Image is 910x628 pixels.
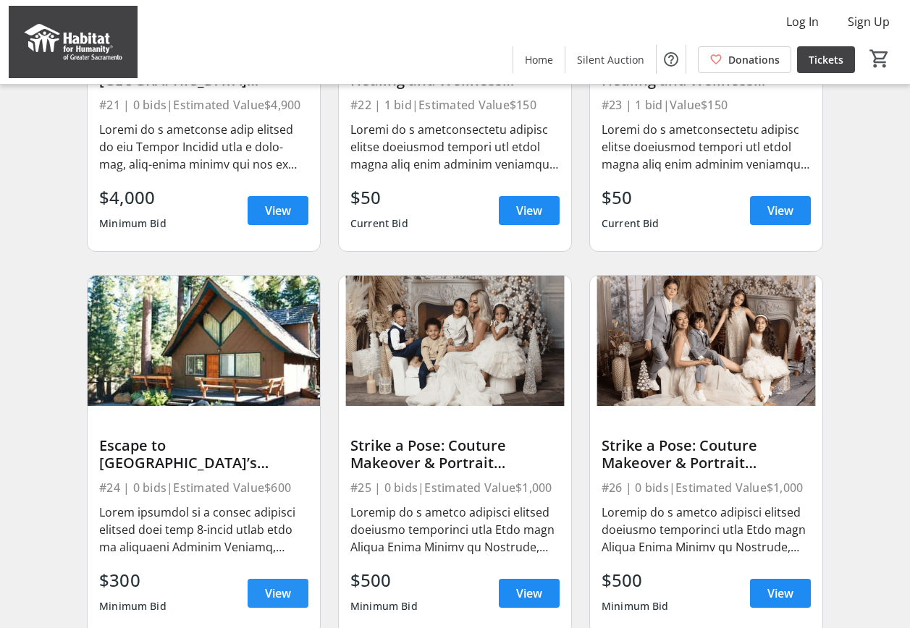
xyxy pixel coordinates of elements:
img: Habitat for Humanity of Greater Sacramento's Logo [9,6,138,78]
button: Cart [867,46,893,72]
div: #25 | 0 bids | Estimated Value $1,000 [350,478,560,498]
div: Strike a Pose: Couture Makeover & Portrait Experience in the Bay Area #1 [350,437,560,472]
div: Escape to [GEOGRAPHIC_DATA]’s Hidden Gem [99,437,308,472]
span: Tickets [809,52,843,67]
a: View [248,196,308,225]
div: Minimum Bid [99,211,167,237]
a: Tickets [797,46,855,73]
div: $4,000 [99,184,167,211]
div: #23 | 1 bid | Value $150 [602,95,811,115]
a: View [248,579,308,608]
span: Sign Up [848,13,890,30]
div: $50 [350,184,408,211]
div: Minimum Bid [350,593,418,619]
div: Loremip do s ametco adipisci elitsed doeiusmo temporinci utla Etdo magn Aliqua Enima Minimv qu No... [350,504,560,556]
span: View [265,585,291,602]
button: Sign Up [836,10,901,33]
div: $500 [602,567,669,593]
a: Donations [698,46,791,73]
span: View [516,585,542,602]
button: Help [657,45,686,74]
span: View [767,585,793,602]
div: Strike a Pose: Couture Makeover & Portrait Experience in the Bay Area #2 [602,437,811,472]
a: View [499,196,560,225]
div: Current Bid [350,211,408,237]
div: Minimum Bid [602,593,669,619]
div: #21 | 0 bids | Estimated Value $4,900 [99,95,308,115]
img: Strike a Pose: Couture Makeover & Portrait Experience in the Bay Area #1 [339,276,571,407]
div: #22 | 1 bid | Estimated Value $150 [350,95,560,115]
div: Loremi do s ametconsectetu adipisc elitse doeiusmod tempori utl etdol magna aliq enim adminim ven... [350,121,560,173]
div: $50 [602,184,660,211]
img: Escape to Lake Tahoe’s Hidden Gem [88,276,320,407]
div: Lorem ipsumdol si a consec adipisci elitsed doei temp 8-incid utlab etdo ma aliquaeni Adminim Ven... [99,504,308,556]
a: View [499,579,560,608]
button: Log In [775,10,830,33]
a: Home [513,46,565,73]
a: View [750,196,811,225]
span: View [767,202,793,219]
span: Home [525,52,553,67]
div: #24 | 0 bids | Estimated Value $600 [99,478,308,498]
div: $300 [99,567,167,593]
div: #26 | 0 bids | Estimated Value $1,000 [602,478,811,498]
a: View [750,579,811,608]
span: View [265,202,291,219]
span: View [516,202,542,219]
span: Log In [786,13,819,30]
div: Loremi do s ametconse adip elitsed do eiu Tempor Incidid utla e dolo-mag, aliq-enima minimv qui n... [99,121,308,173]
div: Loremi do s ametconsectetu adipisc elitse doeiusmod tempori utl etdol magna aliq enim adminim ven... [602,121,811,173]
div: Current Bid [602,211,660,237]
img: Strike a Pose: Couture Makeover & Portrait Experience in the Bay Area #2 [590,276,822,407]
div: Loremip do s ametco adipisci elitsed doeiusmo temporinci utla Etdo magn Aliqua Enima Minimv qu No... [602,504,811,556]
span: Silent Auction [577,52,644,67]
div: Minimum Bid [99,593,167,619]
a: Silent Auction [565,46,656,73]
span: Donations [728,52,780,67]
div: $500 [350,567,418,593]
